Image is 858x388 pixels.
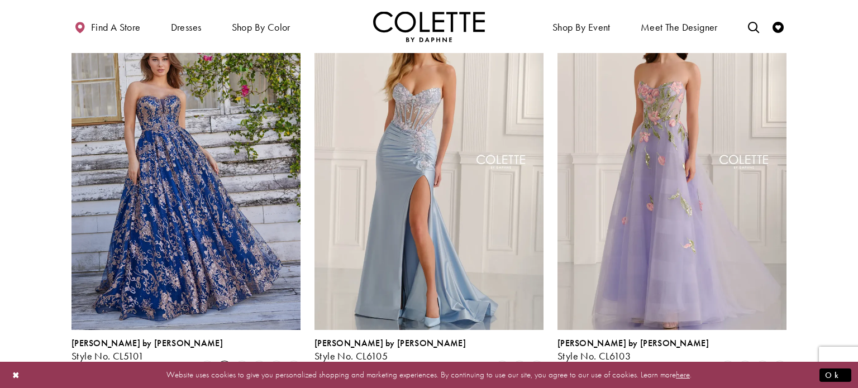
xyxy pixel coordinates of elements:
span: Shop By Event [552,22,611,33]
span: Shop By Event [550,11,613,42]
span: Dresses [171,22,202,33]
button: Submit Dialog [819,368,851,382]
span: Shop by color [229,11,293,42]
div: Colette by Daphne Style No. CL6103 [557,338,709,362]
a: Check Wishlist [770,11,786,42]
a: Meet the designer [638,11,721,42]
a: Toggle search [745,11,762,42]
span: [PERSON_NAME] by [PERSON_NAME] [557,337,709,349]
div: Colette by Daphne Style No. CL5101 [71,338,223,362]
span: Dresses [168,11,204,42]
a: here [676,369,690,380]
span: Shop by color [232,22,290,33]
div: Colette by Daphne Style No. CL6105 [314,338,466,362]
span: Style No. CL6103 [557,349,631,362]
img: Colette by Daphne [373,11,485,42]
button: Close Dialog [7,365,26,385]
span: [PERSON_NAME] by [PERSON_NAME] [71,337,223,349]
a: Find a store [71,11,143,42]
a: Visit Home Page [373,11,485,42]
span: Style No. CL5101 [71,349,144,362]
p: Website uses cookies to give you personalized shopping and marketing experiences. By continuing t... [80,367,778,382]
span: [PERSON_NAME] by [PERSON_NAME] [314,337,466,349]
span: Meet the designer [641,22,718,33]
span: Style No. CL6105 [314,349,388,362]
span: Find a store [91,22,141,33]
